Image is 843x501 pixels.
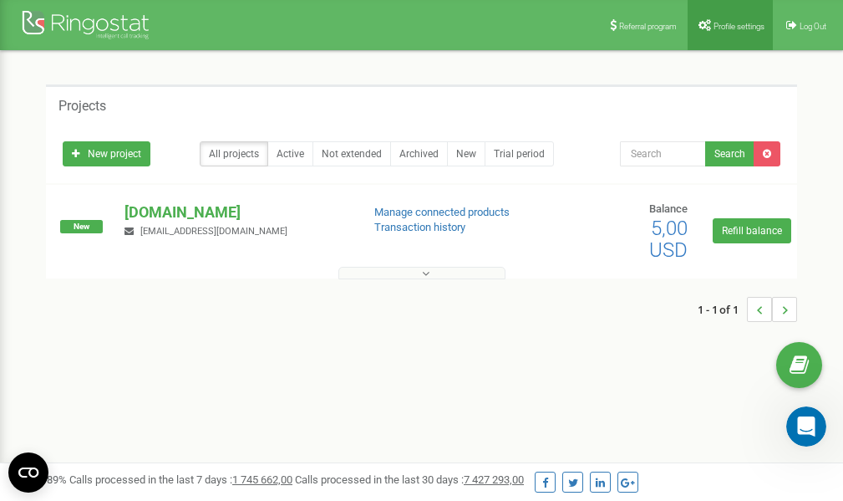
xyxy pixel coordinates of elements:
span: [EMAIL_ADDRESS][DOMAIN_NAME] [140,226,287,237]
span: Referral program [619,22,677,31]
a: Refill balance [713,218,791,243]
span: New [60,220,103,233]
button: Open CMP widget [8,452,48,493]
a: New project [63,141,150,166]
u: 7 427 293,00 [464,473,524,486]
p: [DOMAIN_NAME] [124,202,347,223]
h5: Projects [58,99,106,114]
span: Balance [649,202,688,215]
span: Calls processed in the last 7 days : [69,473,292,486]
span: Log Out [800,22,826,31]
a: New [447,141,485,166]
a: Trial period [485,141,554,166]
a: Transaction history [374,221,465,233]
a: Not extended [312,141,391,166]
a: Manage connected products [374,206,510,218]
nav: ... [698,280,797,339]
span: Profile settings [714,22,764,31]
span: 5,00 USD [649,217,688,262]
input: Search [620,141,706,166]
button: Search [705,141,754,166]
iframe: Intercom live chat [786,406,826,447]
u: 1 745 662,00 [232,473,292,486]
span: 1 - 1 of 1 [698,297,747,322]
span: Calls processed in the last 30 days : [295,473,524,486]
a: All projects [200,141,268,166]
a: Archived [390,141,448,166]
a: Active [267,141,313,166]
